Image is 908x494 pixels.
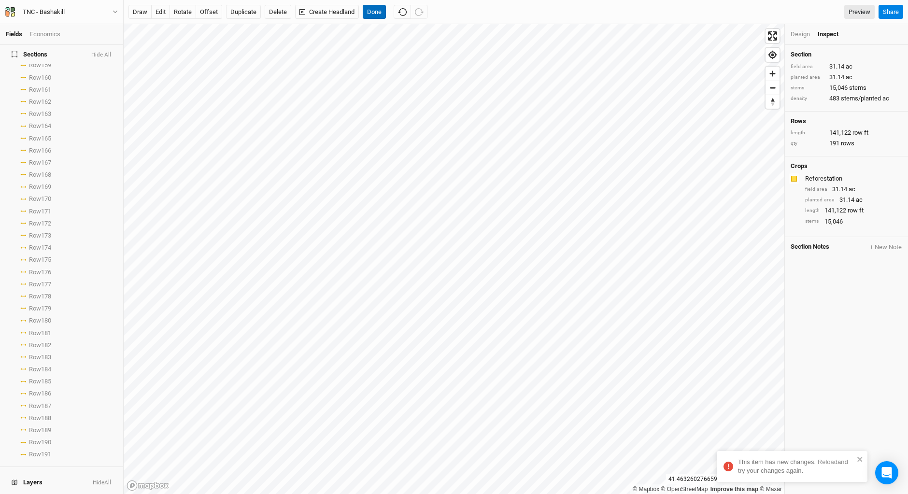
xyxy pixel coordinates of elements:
[29,244,51,252] span: Row 174
[127,480,169,491] a: Mapbox logo
[791,62,902,71] div: 31.14
[394,5,411,19] button: Undo (^z)
[791,95,824,102] div: density
[29,293,51,300] span: Row 178
[766,95,780,109] button: Reset bearing to north
[5,7,118,17] button: TNC - Bashakill
[791,140,824,147] div: qty
[791,30,810,39] div: Design
[766,48,780,62] button: Find my location
[848,206,864,215] span: row ft
[661,486,708,493] a: OpenStreetMap
[666,474,784,484] div: 41.46326027665907 , -74.58780748556745
[29,195,51,203] span: Row 170
[805,186,827,193] div: field area
[29,208,51,215] span: Row 171
[29,135,51,142] span: Row 165
[29,329,51,337] span: Row 181
[760,486,782,493] a: Maxar
[844,5,875,19] a: Preview
[791,162,808,170] h4: Crops
[841,139,854,148] span: rows
[29,353,51,361] span: Row 183
[29,305,51,312] span: Row 179
[841,94,889,103] span: stems/planted ac
[875,461,898,484] div: Open Intercom Messenger
[151,5,170,19] button: edit
[805,217,902,226] div: 15,046
[29,366,51,373] span: Row 184
[791,117,902,125] h4: Rows
[818,458,837,466] a: Reload
[128,5,152,19] button: draw
[805,185,902,194] div: 31.14
[805,207,820,214] div: length
[363,5,386,19] button: Done
[29,220,51,227] span: Row 172
[196,5,222,19] button: offset
[265,5,291,19] button: Delete
[29,98,51,106] span: Row 162
[766,67,780,81] button: Zoom in
[29,122,51,130] span: Row 164
[791,51,902,58] h4: Section
[29,268,51,276] span: Row 176
[766,81,780,95] button: Zoom out
[29,414,51,422] span: Row 188
[633,486,659,493] a: Mapbox
[849,84,866,92] span: stems
[857,455,864,464] button: close
[23,7,65,17] div: TNC - Bashakill
[879,5,903,19] button: Share
[6,30,22,38] a: Fields
[791,139,902,148] div: 191
[852,128,868,137] span: row ft
[124,24,784,494] canvas: Map
[791,85,824,92] div: stems
[29,378,51,385] span: Row 185
[805,174,900,183] div: Reforestation
[791,243,829,252] span: Section Notes
[791,73,902,82] div: 31.14
[170,5,196,19] button: rotate
[791,74,824,81] div: planted area
[29,390,51,397] span: Row 186
[91,52,112,58] button: Hide All
[12,479,43,486] span: Layers
[791,63,824,71] div: field area
[29,171,51,179] span: Row 168
[710,486,758,493] a: Improve this map
[29,147,51,155] span: Row 166
[92,480,112,486] button: HideAll
[738,458,848,474] span: This item has new changes. and try your changes again.
[29,74,51,82] span: Row 160
[766,29,780,43] button: Enter fullscreen
[805,206,902,215] div: 141,122
[846,73,852,82] span: ac
[818,30,852,39] div: Inspect
[791,94,902,103] div: 483
[29,86,51,94] span: Row 161
[805,197,835,204] div: planted area
[29,317,51,325] span: Row 180
[29,183,51,191] span: Row 169
[411,5,428,19] button: Redo (^Z)
[791,128,902,137] div: 141,122
[29,438,51,446] span: Row 190
[29,256,51,264] span: Row 175
[805,196,902,204] div: 31.14
[12,51,47,58] span: Sections
[29,426,51,434] span: Row 189
[869,243,902,252] button: + New Note
[29,159,51,167] span: Row 167
[30,30,60,39] div: Economics
[29,110,51,118] span: Row 163
[29,402,51,410] span: Row 187
[29,61,51,69] span: Row 159
[29,281,51,288] span: Row 177
[791,129,824,137] div: length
